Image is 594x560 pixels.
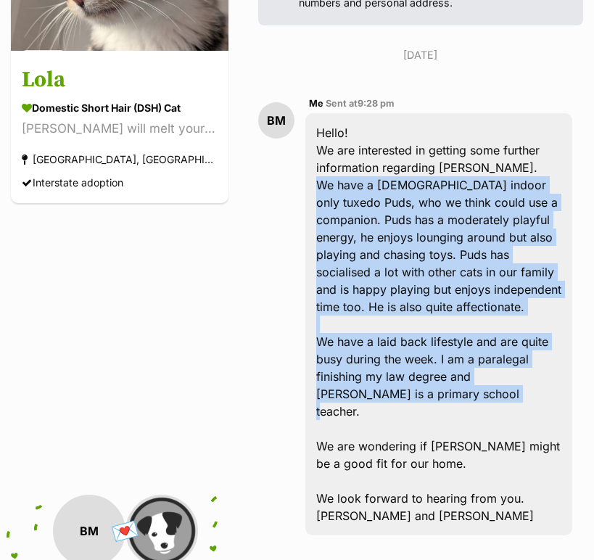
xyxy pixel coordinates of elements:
[305,113,572,535] div: Hello! We are interested in getting some further information regarding [PERSON_NAME]. We have a [...
[358,98,395,109] span: 9:28 pm
[22,173,123,192] div: Interstate adoption
[326,98,395,109] span: Sent at
[22,64,218,96] h3: Lola
[109,516,141,547] span: 💌
[22,100,218,115] div: Domestic Short Hair (DSH) Cat
[258,47,583,62] p: [DATE]
[309,98,323,109] span: Me
[258,102,294,139] div: BM
[11,53,228,203] a: Lola Domestic Short Hair (DSH) Cat [PERSON_NAME] will melt your heart [GEOGRAPHIC_DATA], [GEOGRAP...
[22,119,218,139] div: [PERSON_NAME] will melt your heart
[22,149,218,169] div: [GEOGRAPHIC_DATA], [GEOGRAPHIC_DATA]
